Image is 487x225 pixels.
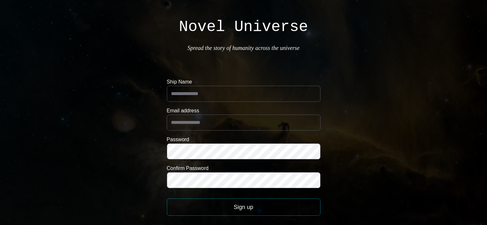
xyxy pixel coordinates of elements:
label: Ship Name [167,78,321,86]
p: Spread the story of humanity across the universe [187,44,299,52]
h1: Novel Universe [179,19,308,35]
label: Confirm Password [167,165,321,172]
button: Sign up [167,198,321,216]
label: Email address [167,107,321,115]
label: Password [167,136,321,143]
